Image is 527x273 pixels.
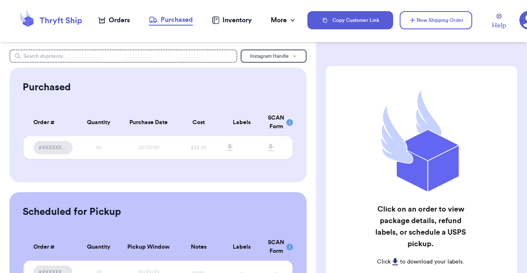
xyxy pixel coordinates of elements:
[23,205,121,219] h2: Scheduled for Pickup
[23,109,77,136] th: Order #
[149,15,193,26] a: Purchased
[400,11,472,29] button: New Shipping Order
[23,81,71,94] h2: Purchased
[9,49,237,63] input: Search shipments...
[271,15,297,25] div: More
[212,15,252,25] a: Inventory
[98,15,130,25] a: Orders
[220,233,263,261] th: Labels
[138,145,159,150] span: XX/XX/XX
[250,54,289,59] span: Instagram Handle
[191,145,206,150] span: $XX.XX
[23,233,77,261] th: Order #
[120,233,177,261] th: Pickup Window
[77,233,121,261] th: Quantity
[241,49,307,63] button: Instagram Handle
[120,109,177,136] th: Purchase Date
[220,109,263,136] th: Labels
[492,14,506,31] a: Help
[96,145,102,150] span: XX
[268,114,283,131] div: SCAN Form
[177,109,220,136] th: Cost
[307,11,393,29] button: Copy Customer Link
[368,203,474,249] h2: Click on an order to view package details, refund labels, or schedule a USPS pickup.
[177,233,220,261] th: Notes
[149,15,193,25] div: Purchased
[77,109,121,136] th: Quantity
[368,258,474,266] p: Click to download your labels.
[492,21,506,31] span: Help
[268,238,283,256] div: SCAN Form
[38,144,68,151] span: #XXXXXXXX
